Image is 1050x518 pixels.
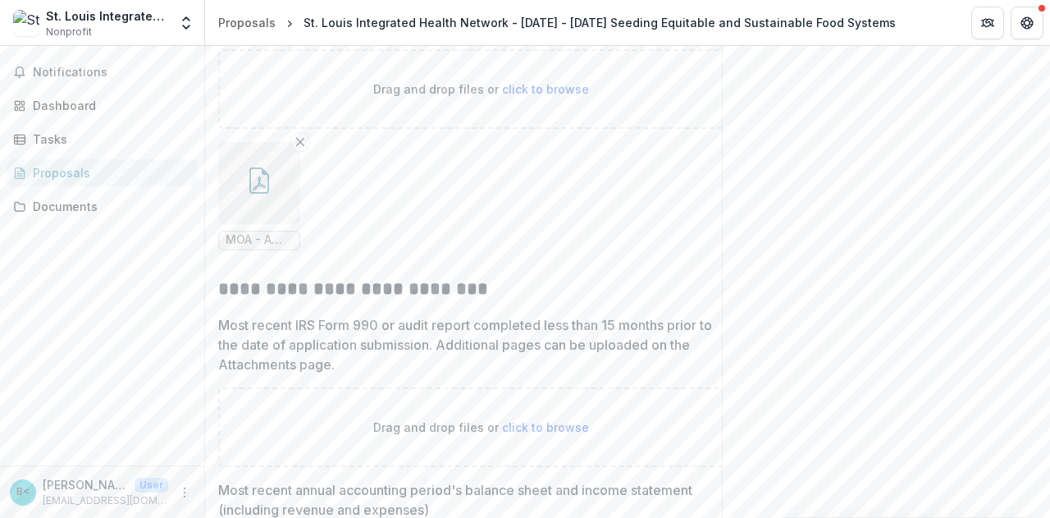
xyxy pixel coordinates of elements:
p: Drag and drop files or [373,80,589,98]
div: Brittany Jones <bjones@stlouisihn.org> [16,487,30,497]
p: [PERSON_NAME] <[EMAIL_ADDRESS][DOMAIN_NAME]> [43,476,128,493]
div: Proposals [218,14,276,31]
button: Remove File [290,132,310,152]
button: More [175,483,194,502]
nav: breadcrumb [212,11,902,34]
div: Tasks [33,131,185,148]
div: St. Louis Integrated Health Network - [DATE] - [DATE] Seeding Equitable and Sustainable Food Systems [304,14,896,31]
div: Proposals [33,164,185,181]
p: Most recent IRS Form 990 or audit report completed less than 15 months prior to the date of appli... [218,315,719,374]
button: Partners [971,7,1004,39]
div: St. Louis Integrated Health Network [46,7,168,25]
div: Remove FileMOA - A Red Circle_Signed.pdf [218,142,300,250]
div: Documents [33,198,185,215]
span: click to browse [502,82,589,96]
a: Proposals [212,11,282,34]
a: Tasks [7,126,198,153]
button: Open entity switcher [175,7,198,39]
img: St. Louis Integrated Health Network [13,10,39,36]
a: Dashboard [7,92,198,119]
p: Drag and drop files or [373,419,589,436]
button: Notifications [7,59,198,85]
p: [EMAIL_ADDRESS][DOMAIN_NAME] [43,493,168,508]
button: Get Help [1011,7,1043,39]
span: Notifications [33,66,191,80]
span: Nonprofit [46,25,92,39]
a: Proposals [7,159,198,186]
a: Documents [7,193,198,220]
div: Dashboard [33,97,185,114]
span: MOA - A Red Circle_Signed.pdf [226,233,293,247]
span: click to browse [502,420,589,434]
p: User [135,478,168,493]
